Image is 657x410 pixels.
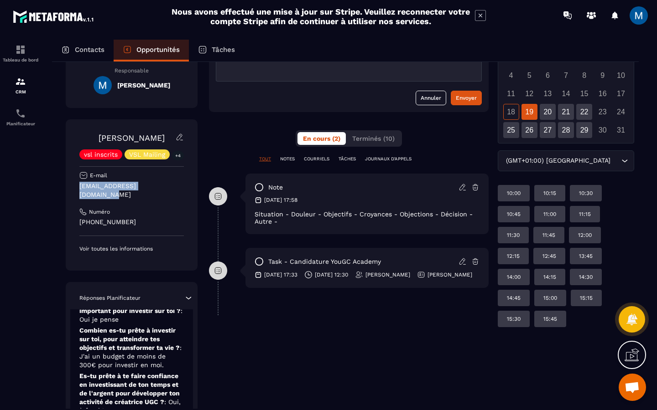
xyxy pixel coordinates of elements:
[613,67,629,83] div: 10
[15,108,26,119] img: scheduler
[507,210,521,218] p: 10:45
[576,67,592,83] div: 8
[2,121,39,126] p: Planificateur
[255,210,480,225] div: Situation - Douleur - Objectifs - Croyances - Objections - Décision - Autre -
[540,104,556,120] div: 20
[579,190,593,197] p: 10:30
[558,86,574,102] div: 14
[280,156,295,162] p: NOTES
[558,104,574,120] div: 21
[558,122,574,138] div: 28
[365,271,410,278] p: [PERSON_NAME]
[264,271,297,278] p: [DATE] 17:33
[504,156,612,166] span: (GMT+01:00) [GEOGRAPHIC_DATA]
[579,210,591,218] p: 11:15
[521,122,537,138] div: 26
[114,40,189,61] a: Opportunités
[543,190,556,197] p: 10:15
[594,86,610,102] div: 16
[129,151,165,158] p: VSL Mailing
[2,37,39,69] a: formationformationTableau de bord
[90,172,107,179] p: E-mail
[428,271,472,278] p: [PERSON_NAME]
[543,315,557,323] p: 15:45
[507,190,521,197] p: 10:00
[2,57,39,62] p: Tableau de bord
[268,257,381,266] p: task - Candidature YouGC Academy
[268,183,283,192] p: note
[297,132,346,145] button: En cours (2)
[542,252,556,260] p: 12:45
[52,40,114,61] a: Contacts
[503,104,519,120] div: 18
[612,156,619,166] input: Search for option
[99,133,165,143] a: [PERSON_NAME]
[212,46,235,54] p: Tâches
[172,151,184,160] p: +4
[543,273,556,281] p: 14:15
[79,326,184,369] p: Combien es-tu prête à investir sur toi, pour atteindre tes objectifs et transformer ta vie ?
[503,122,519,138] div: 25
[613,122,629,138] div: 31
[540,67,556,83] div: 6
[579,252,593,260] p: 13:45
[347,132,400,145] button: Terminés (10)
[507,231,520,239] p: 11:30
[13,8,95,25] img: logo
[79,344,182,369] span: : J'ai un budget de moins de 300€ pour investir en moi.
[619,374,646,401] a: Ouvrir le chat
[79,245,184,252] p: Voir toutes les informations
[79,67,184,74] p: Responsable
[540,86,556,102] div: 13
[578,231,592,239] p: 12:00
[339,156,356,162] p: TÂCHES
[502,31,630,138] div: Calendar wrapper
[594,104,610,120] div: 23
[576,104,592,120] div: 22
[15,76,26,87] img: formation
[79,294,141,302] p: Réponses Planificateur
[507,273,521,281] p: 14:00
[594,67,610,83] div: 9
[259,156,271,162] p: TOUT
[2,69,39,101] a: formationformationCRM
[89,208,110,215] p: Numéro
[456,93,477,102] div: Envoyer
[416,91,446,105] button: Annuler
[576,122,592,138] div: 29
[315,271,348,278] p: [DATE] 12:30
[2,89,39,94] p: CRM
[303,135,340,142] span: En cours (2)
[579,273,593,281] p: 14:30
[558,67,574,83] div: 7
[521,67,537,83] div: 5
[576,86,592,102] div: 15
[580,294,593,302] p: 15:15
[503,86,519,102] div: 11
[540,122,556,138] div: 27
[75,46,104,54] p: Contacts
[2,101,39,133] a: schedulerschedulerPlanificateur
[507,315,521,323] p: 15:30
[507,252,520,260] p: 12:15
[171,7,470,26] h2: Nous avons effectué une mise à jour sur Stripe. Veuillez reconnecter votre compte Stripe afin de ...
[543,294,557,302] p: 15:00
[84,151,118,158] p: vsl inscrits
[613,86,629,102] div: 17
[498,150,634,171] div: Search for option
[543,210,556,218] p: 11:00
[503,67,519,83] div: 4
[521,104,537,120] div: 19
[542,231,555,239] p: 11:45
[521,86,537,102] div: 12
[502,49,630,138] div: Calendar days
[365,156,412,162] p: JOURNAUX D'APPELS
[136,46,180,54] p: Opportunités
[264,196,297,204] p: [DATE] 17:58
[117,82,170,89] h5: [PERSON_NAME]
[79,218,184,226] p: [PHONE_NUMBER]
[15,44,26,55] img: formation
[451,91,482,105] button: Envoyer
[352,135,395,142] span: Terminés (10)
[613,104,629,120] div: 24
